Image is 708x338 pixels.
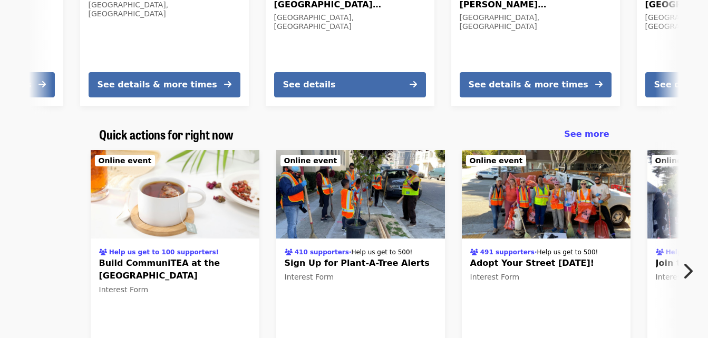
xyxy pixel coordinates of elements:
div: [GEOGRAPHIC_DATA], [GEOGRAPHIC_DATA] [89,1,240,18]
div: See details [283,78,336,91]
i: users icon [470,248,478,256]
span: Interest Form [285,273,334,281]
div: See details & more times [98,78,217,91]
span: Online event [284,156,337,165]
span: Help us get to 100 supporters! [109,248,219,256]
i: users icon [285,248,293,256]
a: See more [564,128,609,141]
div: · [285,245,413,257]
i: arrow-right icon [595,79,603,90]
img: Build CommuniTEA at the Street Tree Nursery organized by SF Public Works [91,150,259,238]
button: See details & more times [89,72,240,97]
button: See details & more times [460,72,612,97]
span: Adopt Your Street [DATE]! [470,257,622,270]
span: Build CommuniTEA at the [GEOGRAPHIC_DATA] [99,257,251,282]
button: See details [274,72,426,97]
i: chevron-right icon [682,261,693,281]
i: users icon [99,248,107,256]
div: See details & more times [469,78,588,91]
div: · [470,245,598,257]
i: arrow-right icon [224,79,231,90]
div: [GEOGRAPHIC_DATA], [GEOGRAPHIC_DATA] [274,13,426,31]
span: Sign Up for Plant-A-Tree Alerts [285,257,437,270]
div: [GEOGRAPHIC_DATA], [GEOGRAPHIC_DATA] [460,13,612,31]
img: Adopt Your Street Today! organized by SF Public Works [462,150,631,238]
span: Online event [99,156,152,165]
span: 410 supporters [295,248,349,256]
span: Help us get to 500! [351,248,412,256]
span: Online event [470,156,523,165]
span: See more [564,129,609,139]
span: Interest Form [99,285,149,294]
i: arrow-right icon [410,79,417,90]
a: Quick actions for right now [99,127,234,142]
button: Next item [673,256,708,286]
span: Interest Form [470,273,520,281]
div: Quick actions for right now [91,127,618,142]
span: Help us get to 500! [537,248,598,256]
span: Quick actions for right now [99,125,234,143]
img: Sign Up for Plant-A-Tree Alerts organized by SF Public Works [276,150,445,238]
span: 491 supporters [480,248,535,256]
